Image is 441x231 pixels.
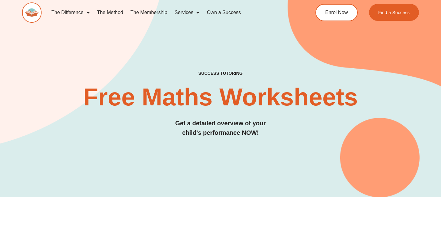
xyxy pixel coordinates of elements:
h2: Free Maths Worksheets​ [22,85,419,109]
h4: SUCCESS TUTORING​ [22,71,419,76]
a: The Membership [127,6,171,20]
a: Enrol Now [315,4,358,21]
h3: Get a detailed overview of your child's performance NOW! [22,119,419,138]
nav: Menu [48,6,293,20]
a: Find a Success [369,4,419,21]
span: Find a Success [378,10,410,15]
a: The Difference [48,6,93,20]
a: Services [171,6,203,20]
span: Enrol Now [325,10,348,15]
a: Own a Success [203,6,244,20]
a: The Method [93,6,127,20]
